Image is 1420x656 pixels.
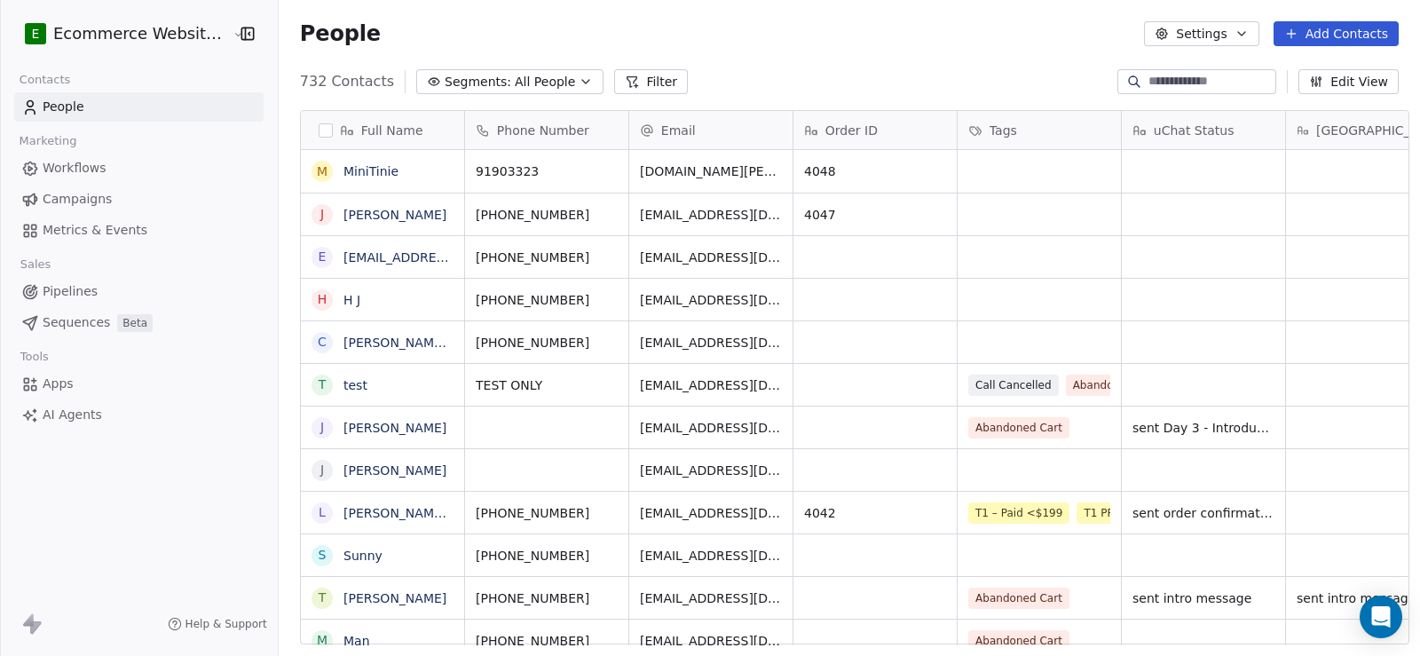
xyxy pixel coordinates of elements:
[629,111,793,149] div: Email
[614,69,688,94] button: Filter
[1132,504,1274,522] span: sent order confirmation
[968,630,1069,652] span: Abandoned Cart
[968,375,1059,396] span: Call Cancelled
[661,122,696,139] span: Email
[476,291,618,309] span: [PHONE_NUMBER]
[1077,502,1139,524] span: T1 PRICE
[14,277,264,306] a: Pipelines
[320,461,324,479] div: J
[343,506,554,520] a: [PERSON_NAME] [PERSON_NAME]
[43,313,110,332] span: Sequences
[343,250,561,265] a: [EMAIL_ADDRESS][DOMAIN_NAME]
[958,111,1121,149] div: Tags
[43,98,84,116] span: People
[804,206,946,224] span: 4047
[14,308,264,337] a: SequencesBeta
[1298,69,1399,94] button: Edit View
[43,221,147,240] span: Metrics & Events
[640,206,782,224] span: [EMAIL_ADDRESS][DOMAIN_NAME]
[476,632,618,650] span: [PHONE_NUMBER]
[640,162,782,180] span: [DOMAIN_NAME][PERSON_NAME][EMAIL_ADDRESS][DOMAIN_NAME]
[318,546,326,565] div: S
[14,185,264,214] a: Campaigns
[515,73,575,91] span: All People
[300,71,394,92] span: 732 Contacts
[640,291,782,309] span: [EMAIL_ADDRESS][DOMAIN_NAME]
[14,92,264,122] a: People
[343,463,446,478] a: [PERSON_NAME]
[318,248,326,266] div: e
[320,418,324,437] div: J
[476,504,618,522] span: [PHONE_NUMBER]
[640,334,782,352] span: [EMAIL_ADDRESS][DOMAIN_NAME]
[343,293,360,307] a: H J
[640,632,782,650] span: [EMAIL_ADDRESS][DOMAIN_NAME]
[1065,375,1166,396] span: Abandoned Cart
[14,400,264,430] a: AI Agents
[476,249,618,266] span: [PHONE_NUMBER]
[476,206,618,224] span: [PHONE_NUMBER]
[640,589,782,607] span: [EMAIL_ADDRESS][DOMAIN_NAME]
[476,162,618,180] span: 91903323
[117,314,153,332] span: Beta
[804,162,946,180] span: 4048
[32,25,40,43] span: E
[497,122,589,139] span: Phone Number
[343,421,446,435] a: [PERSON_NAME]
[343,164,398,178] a: MiniTinie
[43,375,74,393] span: Apps
[168,617,267,631] a: Help & Support
[319,375,327,394] div: t
[43,190,112,209] span: Campaigns
[318,333,327,352] div: C
[825,122,878,139] span: Order ID
[343,591,446,605] a: [PERSON_NAME]
[317,631,327,650] div: M
[12,251,59,278] span: Sales
[793,111,957,149] div: Order ID
[12,128,84,154] span: Marketing
[1122,111,1285,149] div: uChat Status
[343,208,446,222] a: [PERSON_NAME]
[12,67,78,93] span: Contacts
[14,369,264,399] a: Apps
[12,344,56,370] span: Tools
[1144,21,1258,46] button: Settings
[1360,596,1402,638] div: Open Intercom Messenger
[301,111,464,149] div: Full Name
[317,162,327,181] div: M
[476,334,618,352] span: [PHONE_NUMBER]
[319,503,326,522] div: L
[318,290,327,309] div: H
[640,504,782,522] span: [EMAIL_ADDRESS][DOMAIN_NAME]
[21,19,220,49] button: EEcommerce Website Builder
[320,205,324,224] div: J
[804,504,946,522] span: 4042
[445,73,511,91] span: Segments:
[476,589,618,607] span: [PHONE_NUMBER]
[43,159,106,178] span: Workflows
[43,282,98,301] span: Pipelines
[968,417,1069,439] span: Abandoned Cart
[640,462,782,479] span: [EMAIL_ADDRESS][DOMAIN_NAME]
[343,336,468,350] a: [PERSON_NAME] Fai
[968,588,1069,609] span: Abandoned Cart
[476,547,618,565] span: [PHONE_NUMBER]
[465,111,628,149] div: Phone Number
[14,216,264,245] a: Metrics & Events
[343,549,383,563] a: Sunny
[640,249,782,266] span: [EMAIL_ADDRESS][DOMAIN_NAME]
[319,589,327,607] div: T
[990,122,1017,139] span: Tags
[1154,122,1235,139] span: uChat Status
[14,154,264,183] a: Workflows
[361,122,423,139] span: Full Name
[343,378,367,392] a: test
[1132,589,1274,607] span: sent intro message
[968,502,1069,524] span: T1 – Paid <$199
[343,634,370,648] a: Man
[640,419,782,437] span: [EMAIL_ADDRESS][DOMAIN_NAME]
[1132,419,1274,437] span: sent Day 3 - Introduction to our service
[476,376,618,394] span: TEST ONLY
[300,20,381,47] span: People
